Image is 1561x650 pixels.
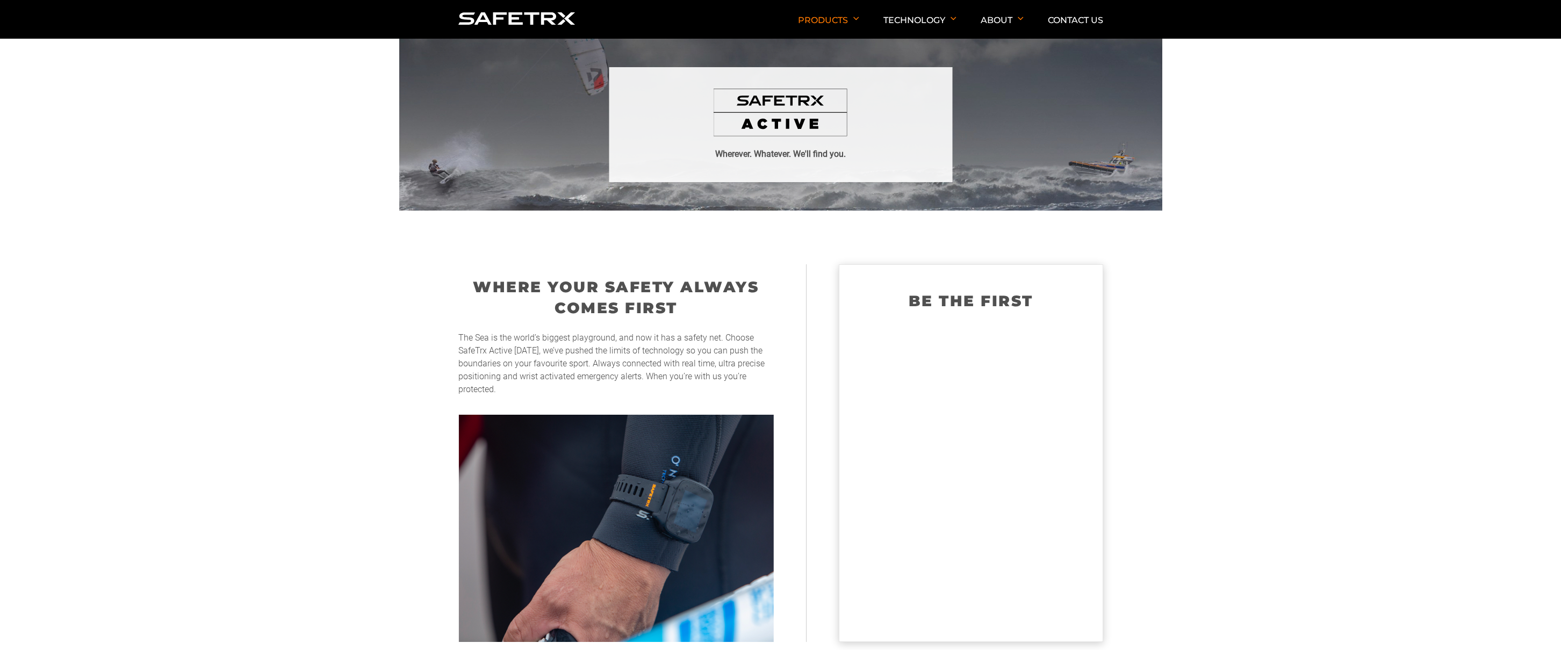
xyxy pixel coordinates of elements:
[951,17,956,20] img: Arrow down icon
[1048,15,1103,25] a: Contact Us
[883,15,956,39] p: Technology
[853,17,859,20] img: Arrow down icon
[458,12,576,25] img: Logo SafeTrx
[839,277,1103,312] h2: Be the first
[714,89,848,137] img: SafeTrx Active logo
[458,277,774,319] h2: Where your safety always comes first
[981,15,1024,39] p: About
[715,148,846,161] h1: Wherever. Whatever. We'll find you.
[1018,17,1024,20] img: Arrow down icon
[798,15,859,39] p: Products
[399,39,1162,297] img: Hero SafeTrx
[458,331,774,396] p: The Sea is the world’s biggest playground, and now it has a safety net. Choose SafeTrx Active [DA...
